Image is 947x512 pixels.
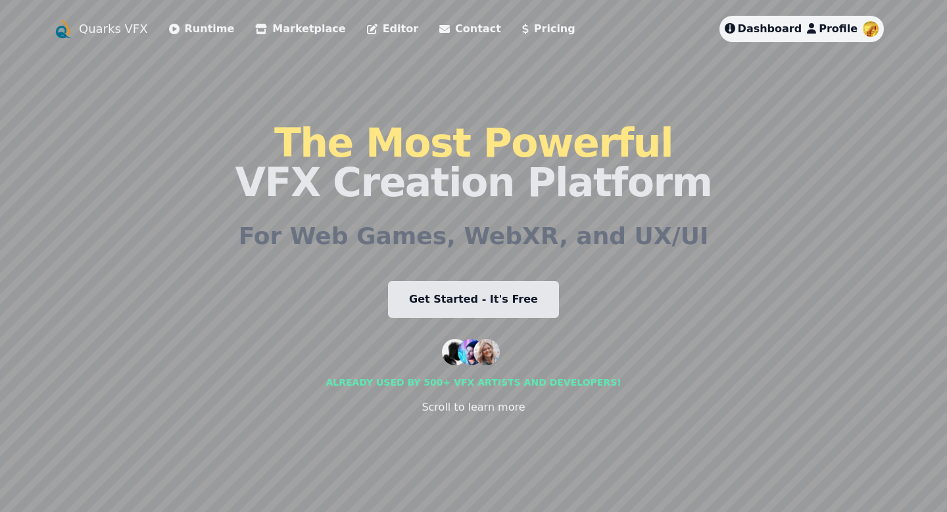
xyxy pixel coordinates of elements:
[235,123,712,202] h1: VFX Creation Platform
[326,376,621,389] div: Already used by 500+ vfx artists and developers!
[442,339,468,365] img: customer 1
[388,281,559,318] a: Get Started - It's Free
[738,22,802,35] span: Dashboard
[79,20,148,38] a: Quarks VFX
[367,21,418,37] a: Editor
[422,399,525,415] div: Scroll to learn more
[239,223,709,249] h2: For Web Games, WebXR, and UX/UI
[439,21,501,37] a: Contact
[807,21,858,37] a: Profile
[274,120,673,166] span: The Most Powerful
[169,21,235,37] a: Runtime
[458,339,484,365] img: customer 2
[255,21,345,37] a: Marketplace
[522,21,575,37] a: Pricing
[725,21,802,37] a: Dashboard
[473,339,500,365] img: customer 3
[863,21,879,37] img: gh-z profile image
[819,22,858,35] span: Profile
